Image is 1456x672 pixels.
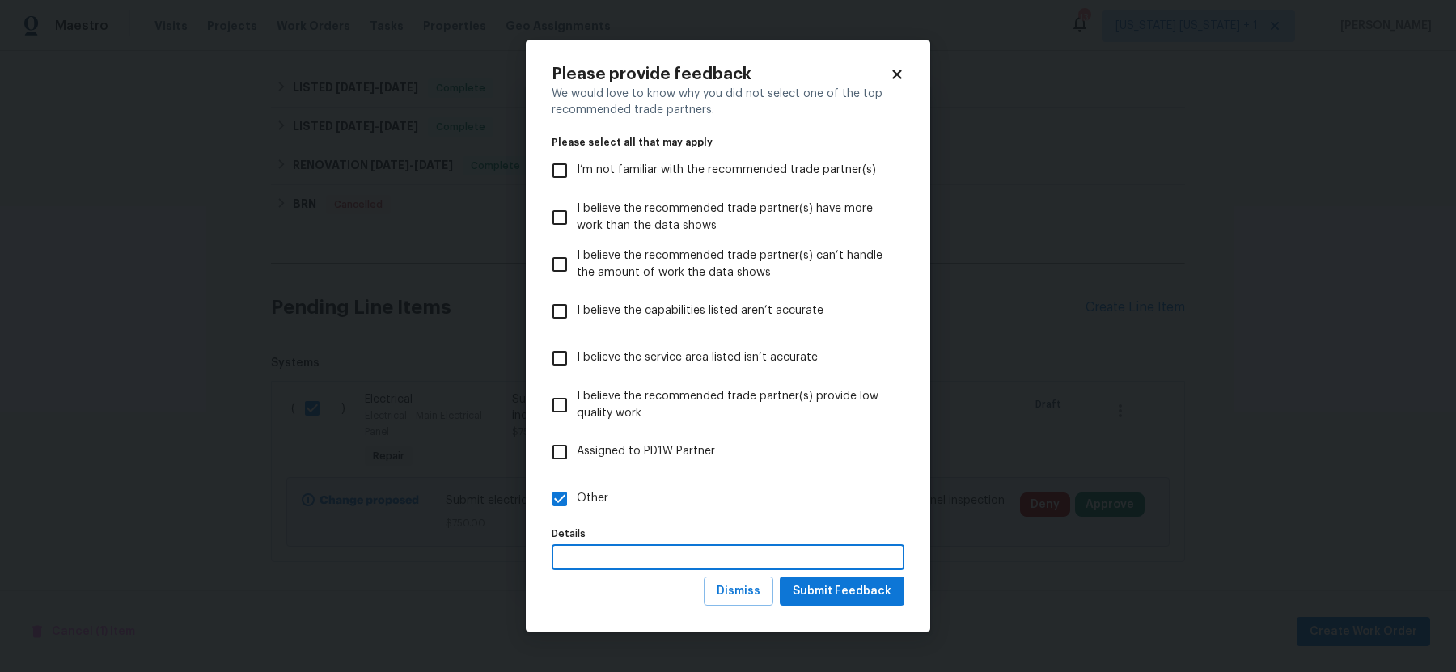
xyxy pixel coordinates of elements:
[717,581,760,602] span: Dismiss
[780,577,904,606] button: Submit Feedback
[552,86,904,118] div: We would love to know why you did not select one of the top recommended trade partners.
[577,162,876,179] span: I’m not familiar with the recommended trade partner(s)
[793,581,891,602] span: Submit Feedback
[552,529,904,539] label: Details
[577,490,608,507] span: Other
[552,137,904,147] legend: Please select all that may apply
[704,577,773,606] button: Dismiss
[577,201,891,235] span: I believe the recommended trade partner(s) have more work than the data shows
[577,302,823,319] span: I believe the capabilities listed aren’t accurate
[577,247,891,281] span: I believe the recommended trade partner(s) can’t handle the amount of work the data shows
[552,66,890,82] h2: Please provide feedback
[577,388,891,422] span: I believe the recommended trade partner(s) provide low quality work
[577,349,818,366] span: I believe the service area listed isn’t accurate
[577,443,715,460] span: Assigned to PD1W Partner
